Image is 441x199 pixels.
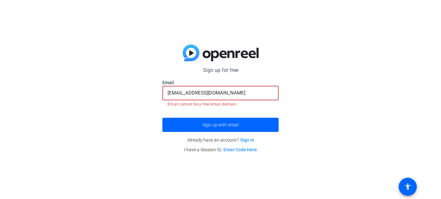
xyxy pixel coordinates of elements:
button: Sign up with email [162,118,279,132]
input: Enter Email Address [168,89,273,97]
a: Enter Code Here [223,147,257,152]
img: blue-gradient.svg [183,45,259,61]
span: I have a Session ID. [184,147,257,152]
mat-error: Email cannot be a free email domain [168,100,273,107]
p: Sign up for free [162,66,279,74]
label: Email [162,79,279,86]
span: Already have an account? [187,137,254,143]
a: Sign in [240,137,254,143]
mat-icon: accessibility [404,183,412,191]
